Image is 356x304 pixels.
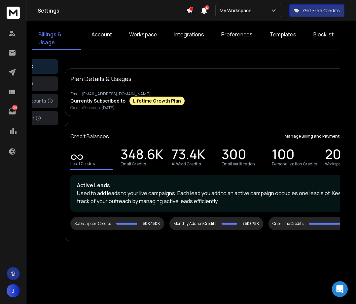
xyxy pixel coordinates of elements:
a: Preferences [215,28,259,50]
a: Templates [263,28,303,50]
span: 50 [205,5,209,10]
p: Email Credits [121,161,146,167]
p: 20 [325,151,341,160]
h1: Settings [38,7,186,15]
p: 202 [12,105,18,110]
p: 75K/ 75K [242,221,259,226]
p: 50K/ 50K [143,221,160,226]
p: AI Word Credits [171,161,201,167]
p: Email Verification [222,161,255,167]
p: Lead Credits [70,161,95,166]
p: Used to add leads to your live campaigns. Each lead you add to an active campaign occupies one le... [77,189,356,205]
button: J [7,284,20,297]
p: Active Leads [77,181,356,189]
div: Lifetime Growth Plan [129,97,185,105]
div: Open Intercom Messenger [332,281,348,297]
a: Workspace [123,28,164,50]
a: Account [85,28,119,50]
p: Credit Balances [70,132,109,140]
div: Monthly Add-on Credits [173,221,216,226]
div: Subscription Credits [74,221,111,226]
p: 73.4K [171,151,205,160]
a: Integrations [168,28,211,50]
p: Plan Details & Usages [70,74,131,83]
p: Personalization Credits [272,161,317,167]
p: Get Free Credits [303,7,340,14]
a: 202 [6,105,19,118]
p: My Workspace [220,7,254,14]
button: Get Free Credits [289,4,344,17]
p: 100 [272,151,295,160]
p: 348.6K [121,151,163,160]
p: Workspaces [325,161,348,167]
a: Blocklist [307,28,340,50]
div: One-Time Credits [272,221,303,226]
p: Currently Subscribed to [70,98,125,104]
a: Billings & Usage [32,28,81,50]
p: 300 [222,151,246,160]
span: [DATE] [101,105,115,110]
